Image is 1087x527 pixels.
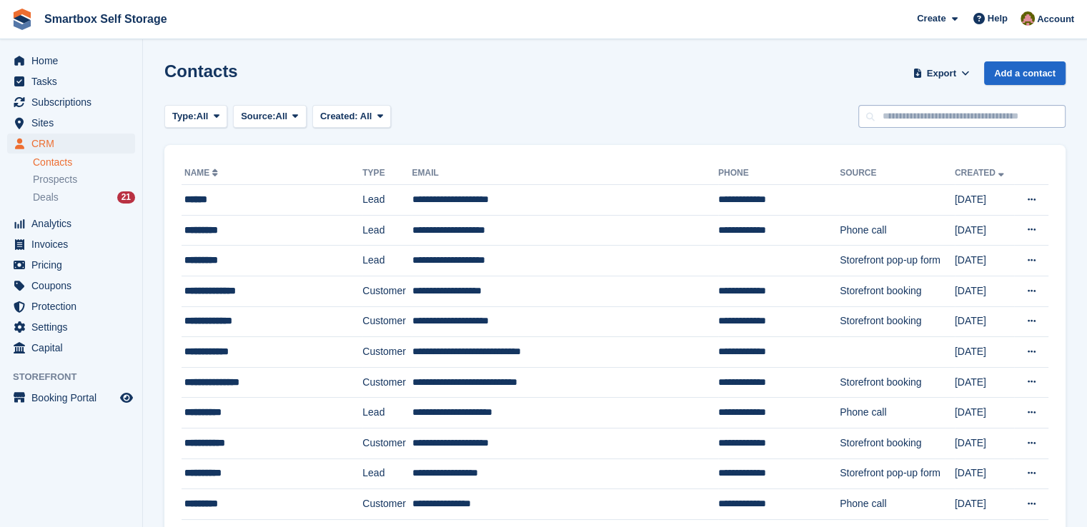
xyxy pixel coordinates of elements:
span: Deals [33,191,59,204]
td: [DATE] [955,489,1014,520]
td: Customer [362,489,412,520]
td: Lead [362,215,412,246]
span: Created: [320,111,358,121]
td: [DATE] [955,458,1014,489]
button: Export [910,61,973,85]
td: [DATE] [955,246,1014,276]
td: [DATE] [955,306,1014,337]
span: Prospects [33,173,77,186]
span: Sites [31,113,117,133]
span: Booking Portal [31,388,117,408]
a: Preview store [118,389,135,406]
a: Smartbox Self Storage [39,7,173,31]
div: 21 [117,191,135,204]
td: Lead [362,458,412,489]
td: Customer [362,276,412,306]
td: Customer [362,306,412,337]
td: Storefront booking [840,306,955,337]
td: Phone call [840,489,955,520]
span: Type: [172,109,197,124]
a: Deals 21 [33,190,135,205]
span: Help [988,11,1008,26]
img: stora-icon-8386f47178a22dfd0bd8f6a31ec36ba5ce8667c1dd55bd0f319d3a0aa187defe.svg [11,9,33,30]
h1: Contacts [164,61,238,81]
span: Storefront [13,370,142,384]
span: Coupons [31,276,117,296]
td: Lead [362,246,412,276]
a: menu [7,276,135,296]
th: Phone [718,162,840,185]
span: All [276,109,288,124]
td: Lead [362,398,412,428]
td: Storefront pop-up form [840,246,955,276]
td: [DATE] [955,428,1014,458]
td: Storefront pop-up form [840,458,955,489]
td: [DATE] [955,367,1014,398]
button: Type: All [164,105,227,129]
th: Type [362,162,412,185]
td: Customer [362,337,412,368]
th: Source [840,162,955,185]
a: menu [7,296,135,316]
th: Email [412,162,718,185]
img: Alex Selenitsas [1021,11,1035,26]
td: [DATE] [955,337,1014,368]
button: Source: All [233,105,307,129]
span: Settings [31,317,117,337]
a: menu [7,338,135,358]
td: Lead [362,185,412,216]
a: Created [955,168,1007,178]
a: menu [7,317,135,337]
td: Storefront booking [840,367,955,398]
a: menu [7,71,135,91]
span: Account [1037,12,1074,26]
span: Source: [241,109,275,124]
a: Name [184,168,221,178]
a: menu [7,214,135,234]
a: menu [7,51,135,71]
td: [DATE] [955,398,1014,428]
span: Analytics [31,214,117,234]
span: Invoices [31,234,117,254]
span: Pricing [31,255,117,275]
td: Customer [362,367,412,398]
td: Customer [362,428,412,458]
td: Phone call [840,398,955,428]
a: menu [7,134,135,154]
span: All [360,111,372,121]
span: Tasks [31,71,117,91]
td: Phone call [840,215,955,246]
a: menu [7,388,135,408]
span: All [197,109,209,124]
span: CRM [31,134,117,154]
span: Protection [31,296,117,316]
a: menu [7,92,135,112]
a: menu [7,113,135,133]
a: Contacts [33,156,135,169]
span: Export [927,66,956,81]
span: Create [917,11,945,26]
a: menu [7,255,135,275]
a: Prospects [33,172,135,187]
span: Capital [31,338,117,358]
span: Subscriptions [31,92,117,112]
a: Add a contact [984,61,1066,85]
button: Created: All [312,105,391,129]
td: [DATE] [955,185,1014,216]
a: menu [7,234,135,254]
span: Home [31,51,117,71]
td: Storefront booking [840,428,955,458]
td: Storefront booking [840,276,955,306]
td: [DATE] [955,276,1014,306]
td: [DATE] [955,215,1014,246]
